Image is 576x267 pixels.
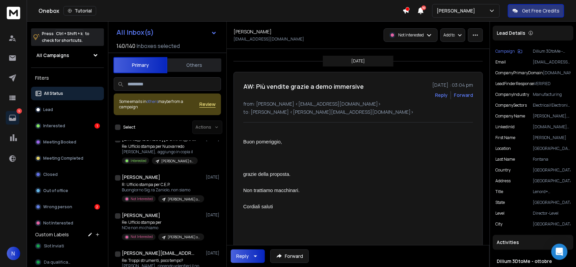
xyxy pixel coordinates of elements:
p: Wrong person [43,204,72,210]
p: Lenord+[PERSON_NAME] [GEOGRAPHIC_DATA], Sales Director [533,189,571,194]
p: Interested [43,123,65,129]
p: [PERSON_NAME] ottobre [168,235,200,240]
label: Select [123,125,135,130]
button: Wrong person2 [31,200,104,214]
p: Lead [43,107,53,112]
h3: Custom Labels [35,231,69,238]
p: Out of office [43,188,68,193]
p: Meeting Booked [43,139,76,145]
p: [DOMAIN_NAME] [543,70,571,76]
p: Lead Details [497,30,525,36]
p: Press to check for shortcuts. [42,30,89,44]
p: Campaign [495,49,515,54]
h1: All Inbox(s) [116,29,154,36]
p: companySectors [495,103,527,108]
p: [EMAIL_ADDRESS][DOMAIN_NAME] [533,59,571,65]
p: Last Name [495,157,515,162]
span: Buon pomeriggio, [243,139,282,144]
span: Da qualificare [44,260,72,265]
p: [DATE] [206,175,221,180]
div: Forward [454,92,473,99]
a: 5 [6,111,19,125]
p: companyPrimaryDomain [495,70,543,76]
p: location [495,146,511,151]
div: Activities [493,235,573,250]
span: 140 / 140 [116,42,135,50]
p: Add to [443,32,455,38]
p: 5 [17,108,22,114]
p: [GEOGRAPHIC_DATA] [533,178,571,184]
p: [DOMAIN_NAME][URL][PERSON_NAME] [533,124,571,130]
button: Review [199,101,216,108]
button: N [7,247,20,260]
button: Tutorial [63,6,96,16]
p: Dilium 3DtoMe - ottobre [533,49,571,54]
p: [GEOGRAPHIC_DATA] [533,200,571,205]
p: [DATE] : 03:04 pm [432,82,473,88]
button: Reply [231,249,265,263]
p: [PERSON_NAME] settembre [161,159,194,164]
p: Electrical/Electronic Manufacturing [533,103,571,108]
p: [GEOGRAPHIC_DATA] [533,221,571,227]
p: Manufacturing [533,92,571,97]
button: Get Free Credits [508,4,564,18]
button: Closed [31,168,104,181]
button: All Campaigns [31,49,104,62]
span: Ctrl + Shift + k [55,30,84,37]
p: All Status [44,91,63,96]
p: Meeting Completed [43,156,83,161]
h3: Inboxes selected [137,42,180,50]
p: [PERSON_NAME] ottobre [168,197,200,202]
p: Email [495,59,506,65]
span: Cordiali saluti [243,204,273,209]
p: leadFinderResponse [495,81,534,86]
p: [GEOGRAPHIC_DATA], [GEOGRAPHIC_DATA], [GEOGRAPHIC_DATA] [533,146,571,151]
p: [EMAIL_ADDRESS][DOMAIN_NAME] [234,36,304,42]
div: 2 [94,204,100,210]
button: Primary [113,57,167,73]
p: companyIndustry [495,92,529,97]
button: Campaign [495,49,522,54]
p: [PERSON_NAME] [533,135,571,140]
p: First Name [495,135,515,140]
p: to: [PERSON_NAME] <[PERSON_NAME][EMAIL_ADDRESS][DOMAIN_NAME]> [243,109,473,115]
button: Interested1 [31,119,104,133]
p: address [495,178,511,184]
button: Slot Inviati [31,239,104,253]
h1: [PERSON_NAME] [122,174,160,181]
h1: [PERSON_NAME] [122,212,160,219]
p: [PERSON_NAME], [PERSON_NAME] & Co. GmbH [533,113,571,119]
p: VERIFIED [534,81,571,86]
h1: [PERSON_NAME][EMAIL_ADDRESS][DOMAIN_NAME] [122,250,196,257]
p: Re: Ufficio stampa per [122,220,203,225]
h3: Filters [31,73,104,83]
span: Non trattiamo macchinari. [243,188,300,193]
span: Slot Inviati [44,243,64,249]
p: Get Free Credits [522,7,559,14]
p: from: [PERSON_NAME] <[EMAIL_ADDRESS][DOMAIN_NAME]> [243,101,473,107]
button: Forward [270,249,309,263]
button: Out of office [31,184,104,197]
p: [DATE] [352,58,365,64]
h1: AW: Più vendite grazie a demo immersive [243,82,364,91]
div: 1 [94,123,100,129]
p: Not Interested [43,220,73,226]
p: country [495,167,511,173]
button: All Inbox(s) [111,26,222,39]
div: Open Intercom Messenger [551,244,568,260]
p: Company Name [495,113,525,119]
p: Not Interested [131,235,153,240]
button: Not Interested [31,216,104,230]
p: [GEOGRAPHIC_DATA] [533,167,571,173]
p: NO e non mi chiamo [122,225,203,231]
p: [PERSON_NAME], aggiungo in copia il [122,149,198,155]
button: Reply [435,92,448,99]
p: Interested [131,158,146,163]
p: [DATE] [206,251,221,256]
button: Meeting Booked [31,135,104,149]
p: Re: Troppi strumenti, poco tempo? [122,258,203,264]
p: [PERSON_NAME] [437,7,478,14]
